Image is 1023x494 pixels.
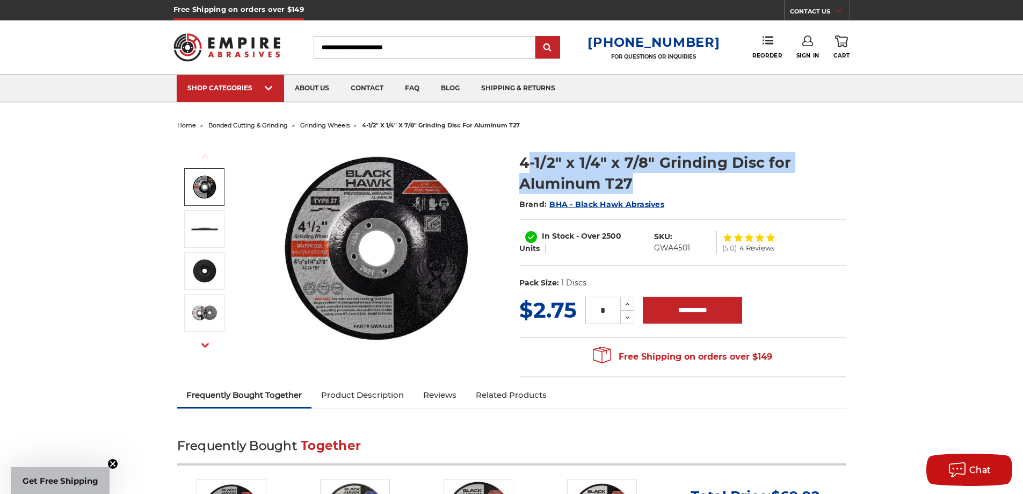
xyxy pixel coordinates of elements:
[561,277,586,289] dd: 1 Discs
[542,231,574,241] span: In Stock
[394,75,430,102] a: faq
[593,346,772,368] span: Free Shipping on orders over $149
[833,35,850,59] a: Cart
[191,216,218,242] img: aluminum grinding disc
[301,438,361,453] span: Together
[466,383,556,407] a: Related Products
[340,75,394,102] a: contact
[969,465,991,475] span: Chat
[413,383,466,407] a: Reviews
[519,297,577,323] span: $2.75
[430,75,470,102] a: blog
[177,438,297,453] span: Frequently Bought
[587,34,720,50] a: [PHONE_NUMBER]
[311,383,413,407] a: Product Description
[602,231,621,241] span: 2500
[11,467,110,494] div: Get Free ShippingClose teaser
[284,75,340,102] a: about us
[187,84,273,92] div: SHOP CATEGORIES
[833,52,850,59] span: Cart
[192,145,218,168] button: Previous
[519,199,547,209] span: Brand:
[519,277,559,289] dt: Pack Size:
[362,121,520,129] span: 4-1/2" x 1/4" x 7/8" grinding disc for aluminum t27
[752,52,782,59] span: Reorder
[654,231,672,242] dt: SKU:
[177,121,196,129] a: home
[191,257,218,284] img: 4-1/2" x 1/4" x 7/8" Grinding Disc for Aluminum T27
[107,459,118,469] button: Close teaser
[537,37,558,59] input: Submit
[177,383,312,407] a: Frequently Bought Together
[654,242,690,254] dd: GWA4501
[587,53,720,60] p: FOR QUESTIONS OR INQUIRIES
[191,299,218,326] img: BHA 4.5 inch grinding disc for aluminum
[192,334,218,357] button: Next
[796,52,819,59] span: Sign In
[208,121,288,129] a: bonded cutting & grinding
[519,244,540,253] span: Units
[470,75,566,102] a: shipping & returns
[752,35,782,59] a: Reorder
[549,199,664,209] a: BHA - Black Hawk Abrasives
[722,245,737,252] span: (5.0)
[23,476,98,486] span: Get Free Shipping
[269,141,484,356] img: 4.5 inch grinding wheel for aluminum
[173,26,281,68] img: Empire Abrasives
[576,231,600,241] span: - Over
[790,5,850,20] a: CONTACT US
[926,454,1012,486] button: Chat
[739,245,774,252] span: 4 Reviews
[191,174,218,201] img: 4.5 inch grinding wheel for aluminum
[519,152,846,194] h1: 4-1/2" x 1/4" x 7/8" Grinding Disc for Aluminum T27
[300,121,350,129] a: grinding wheels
